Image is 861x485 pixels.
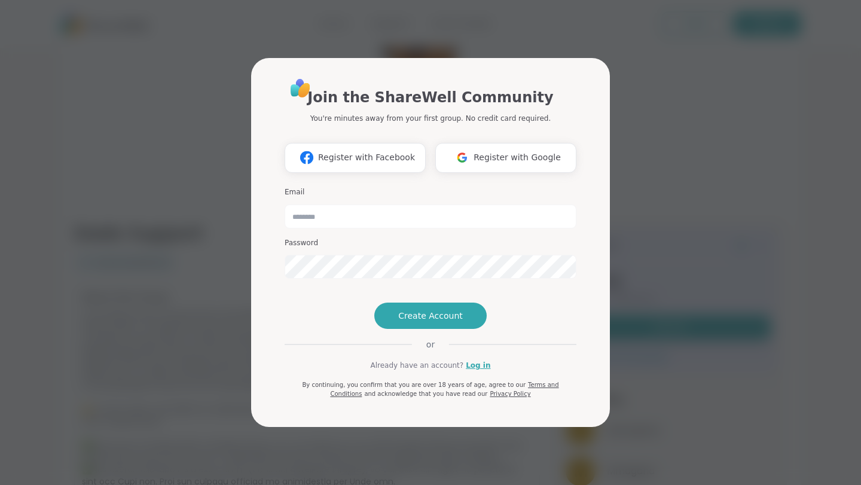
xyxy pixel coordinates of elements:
a: Terms and Conditions [330,382,558,397]
h1: Join the ShareWell Community [307,87,553,108]
button: Register with Facebook [285,143,426,173]
p: You're minutes away from your first group. No credit card required. [310,113,551,124]
span: Already have an account? [370,360,463,371]
h3: Password [285,238,576,248]
img: ShareWell Logo [287,75,314,102]
a: Privacy Policy [490,391,530,397]
a: Log in [466,360,490,371]
img: ShareWell Logomark [295,147,318,169]
span: Register with Facebook [318,151,415,164]
span: or [412,338,449,350]
span: and acknowledge that you have read our [364,391,487,397]
span: By continuing, you confirm that you are over 18 years of age, agree to our [302,382,526,388]
h3: Email [285,187,576,197]
button: Register with Google [435,143,576,173]
img: ShareWell Logomark [451,147,474,169]
button: Create Account [374,303,487,329]
span: Create Account [398,310,463,322]
span: Register with Google [474,151,561,164]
